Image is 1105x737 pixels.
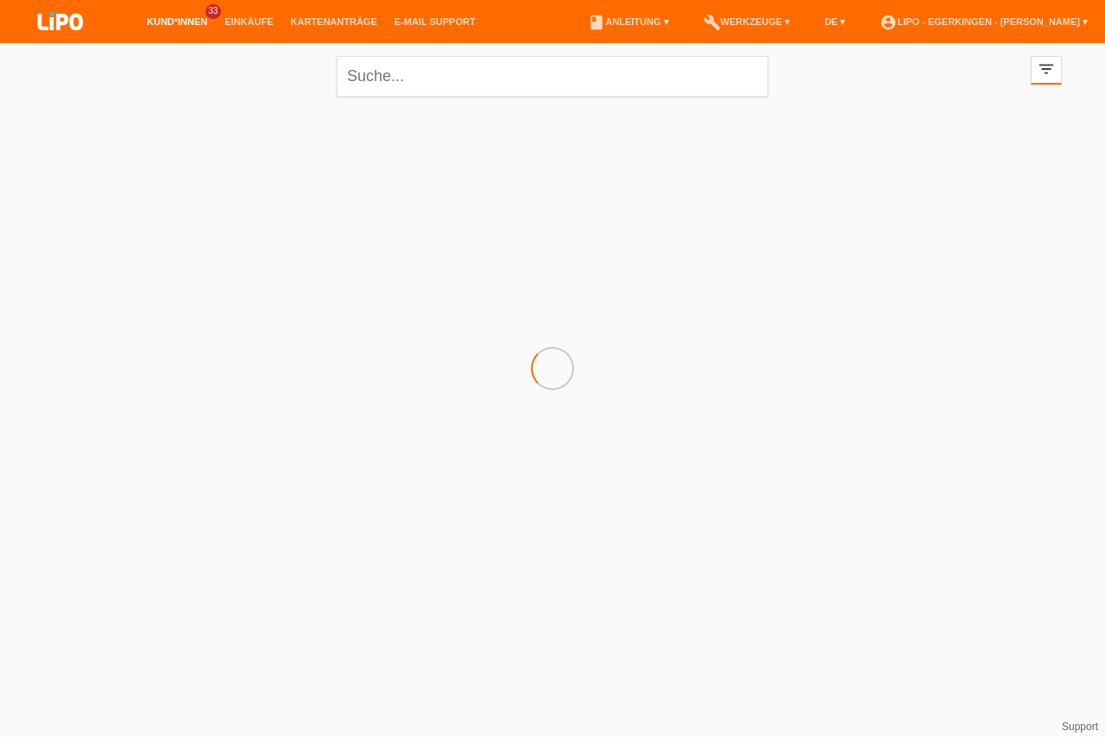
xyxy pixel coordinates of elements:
a: account_circleLIPO - Egerkingen - [PERSON_NAME] ▾ [871,16,1096,27]
i: book [588,14,605,31]
a: LIPO pay [17,35,104,48]
i: account_circle [880,14,897,31]
input: Suche... [337,56,768,97]
a: buildWerkzeuge ▾ [695,16,799,27]
i: filter_list [1037,60,1056,79]
a: Support [1062,721,1098,733]
a: DE ▾ [816,16,854,27]
a: Kund*innen [138,16,216,27]
a: bookAnleitung ▾ [579,16,677,27]
a: Kartenanträge [282,16,386,27]
span: 33 [205,4,221,19]
a: E-Mail Support [386,16,484,27]
a: Einkäufe [216,16,281,27]
i: build [704,14,721,31]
